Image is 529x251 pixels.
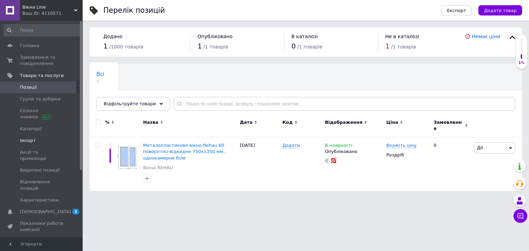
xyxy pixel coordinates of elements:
[20,220,64,233] span: Показники роботи компанії
[385,42,390,50] span: 1
[96,71,104,77] span: Всі
[103,34,122,39] span: Додано
[105,119,110,125] span: %
[514,209,527,223] button: Чат з покупцем
[386,152,428,158] div: Роздріб
[20,108,64,120] span: Сезонні знижки
[197,42,202,50] span: 1
[20,149,64,162] span: Акції та промокоди
[240,119,253,125] span: Дата
[197,34,232,39] span: Опубліковано
[516,61,527,65] div: 1%
[325,149,383,155] div: Опубліковано
[109,44,143,50] span: / 1000 товарів
[391,44,416,50] span: / 1 товарів
[291,34,318,39] span: В каталозі
[20,209,71,215] span: [DEMOGRAPHIC_DATA]
[484,8,517,13] span: Додати товар
[20,54,64,67] span: Замовлення та повідомлення
[20,73,64,79] span: Товари та послуги
[117,142,139,171] img: Металлопластиковое окно Rehau 60 поворотно-откидное 750х1350 мм, однокамерное, белое.
[386,143,417,148] span: Вкажіть ціну
[297,44,322,50] span: / 1 товарів
[143,119,158,125] span: Назва
[478,5,522,15] button: Додати товар
[22,10,83,17] div: Ваш ID: 4110571
[103,7,165,14] div: Перелік позицій
[203,44,228,50] span: / 1 товарів
[22,4,74,10] span: Вікна Line
[143,143,226,160] a: Металопластикове вікно Rehau 60 поворотно-відкидне 750х1350 мм , однокамерне біле
[3,24,81,36] input: Пошук
[20,126,42,132] span: Категорії
[20,179,64,191] span: Відновлення позицій
[72,209,79,215] span: 2
[472,34,500,39] a: Немає ціни
[477,145,483,150] span: Дії
[442,5,472,15] button: Експорт
[386,119,398,125] span: Ціна
[447,8,466,13] span: Експорт
[20,84,37,90] span: Позиції
[104,101,156,106] span: Відфільтруйте товари
[20,167,60,173] span: Видалені позиції
[20,138,36,144] span: Імпорт
[429,137,472,191] div: 0
[20,96,61,102] span: Групи та добірки
[385,34,419,39] span: Не в каталозі
[96,79,104,84] span: 1
[143,165,173,171] a: Вікна REHAU
[282,143,300,148] span: Додати
[291,42,296,50] span: 0
[325,143,352,150] span: В наявності
[20,197,59,203] span: Характеристики
[174,97,515,111] input: Пошук по назві позиції, артикулу і пошуковим запитам
[20,43,39,49] span: Головна
[282,119,293,125] span: Код
[103,42,108,50] span: 1
[434,119,463,132] span: Замовлення
[325,119,362,125] span: Відображення
[238,137,281,191] div: [DATE]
